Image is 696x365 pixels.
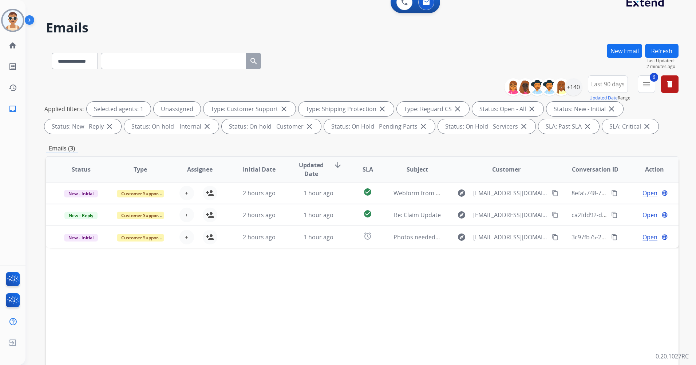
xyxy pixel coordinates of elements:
[572,189,681,197] span: 8efa5748-737f-4023-8c57-d42a008d8174
[473,233,548,242] span: [EMAIL_ADDRESS][DOMAIN_NAME]
[397,102,469,116] div: Type: Reguard CS
[394,189,558,197] span: Webform from [EMAIL_ADDRESS][DOMAIN_NAME] on [DATE]
[179,230,194,244] button: +
[394,233,464,241] span: Photos needed for claims
[611,234,618,240] mat-icon: content_copy
[552,190,558,196] mat-icon: content_copy
[457,233,466,242] mat-icon: explore
[589,95,618,101] button: Updated Date
[472,102,543,116] div: Status: Open - All
[64,190,98,197] span: New - Initial
[304,211,333,219] span: 1 hour ago
[64,234,98,242] span: New - Initial
[661,212,668,218] mat-icon: language
[642,233,657,242] span: Open
[134,165,147,174] span: Type
[179,208,194,222] button: +
[295,161,328,178] span: Updated Date
[572,233,680,241] span: 3c97fb75-2090-4916-b4d4-fcc781b430f8
[661,190,668,196] mat-icon: language
[457,211,466,219] mat-icon: explore
[206,211,214,219] mat-icon: person_add
[646,58,679,64] span: Last Updated:
[642,80,651,89] mat-icon: menu
[222,119,321,134] div: Status: On-hold - Customer
[661,234,668,240] mat-icon: language
[203,102,296,116] div: Type: Customer Support
[619,157,679,182] th: Action
[203,122,211,131] mat-icon: close
[589,95,630,101] span: Range
[650,73,658,82] span: 6
[642,122,651,131] mat-icon: close
[363,165,373,174] span: SLA
[117,234,164,242] span: Customer Support
[8,62,17,71] mat-icon: list_alt
[298,102,394,116] div: Type: Shipping Protection
[105,122,114,131] mat-icon: close
[304,233,333,241] span: 1 hour ago
[607,44,642,58] button: New Email
[419,122,428,131] mat-icon: close
[591,83,625,86] span: Last 90 days
[378,105,387,113] mat-icon: close
[538,119,599,134] div: SLA: Past SLA
[243,189,276,197] span: 2 hours ago
[117,212,164,219] span: Customer Support
[665,80,674,89] mat-icon: delete
[44,105,84,113] p: Applied filters:
[64,212,98,219] span: New - Reply
[407,165,428,174] span: Subject
[453,105,462,113] mat-icon: close
[527,105,536,113] mat-icon: close
[280,105,288,113] mat-icon: close
[44,119,121,134] div: Status: New - Reply
[638,75,655,93] button: 6
[438,119,535,134] div: Status: On Hold - Servicers
[187,165,213,174] span: Assignee
[333,161,342,169] mat-icon: arrow_downward
[243,233,276,241] span: 2 hours ago
[546,102,623,116] div: Status: New - Initial
[46,144,78,153] p: Emails (3)
[645,44,679,58] button: Refresh
[185,189,188,197] span: +
[8,105,17,113] mat-icon: inbox
[87,102,151,116] div: Selected agents: 1
[552,212,558,218] mat-icon: content_copy
[473,189,548,197] span: [EMAIL_ADDRESS][DOMAIN_NAME]
[324,119,435,134] div: Status: On Hold - Pending Parts
[243,211,276,219] span: 2 hours ago
[572,211,684,219] span: ca2fdd92-db65-4008-a399-5ad9a2a54996
[642,211,657,219] span: Open
[243,165,276,174] span: Initial Date
[457,189,466,197] mat-icon: explore
[572,165,618,174] span: Conversation ID
[3,10,23,31] img: avatar
[363,209,372,218] mat-icon: check_circle
[473,211,548,219] span: [EMAIL_ADDRESS][DOMAIN_NAME]
[179,186,194,200] button: +
[602,119,659,134] div: SLA: Critical
[646,64,679,70] span: 2 minutes ago
[394,211,441,219] span: Re: Claim Update
[492,165,521,174] span: Customer
[124,119,219,134] div: Status: On-hold – Internal
[305,122,314,131] mat-icon: close
[583,122,592,131] mat-icon: close
[206,233,214,242] mat-icon: person_add
[363,232,372,240] mat-icon: alarm
[117,190,164,197] span: Customer Support
[565,78,582,96] div: +140
[8,83,17,92] mat-icon: history
[185,211,188,219] span: +
[46,20,679,35] h2: Emails
[206,189,214,197] mat-icon: person_add
[185,233,188,242] span: +
[642,189,657,197] span: Open
[154,102,201,116] div: Unassigned
[519,122,528,131] mat-icon: close
[72,165,91,174] span: Status
[656,352,689,361] p: 0.20.1027RC
[588,75,628,93] button: Last 90 days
